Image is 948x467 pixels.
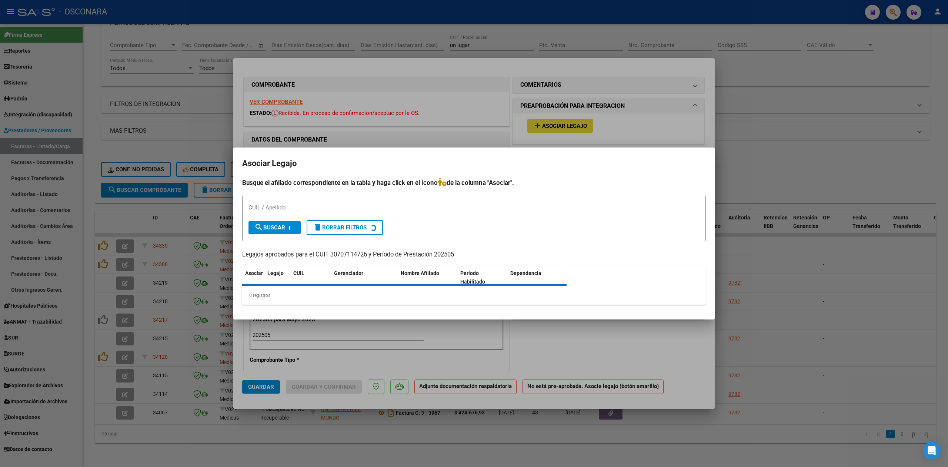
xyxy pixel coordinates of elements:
[507,265,567,290] datatable-header-cell: Dependencia
[457,265,507,290] datatable-header-cell: Periodo Habilitado
[334,270,363,276] span: Gerenciador
[254,224,285,231] span: Buscar
[331,265,398,290] datatable-header-cell: Gerenciador
[398,265,457,290] datatable-header-cell: Nombre Afiliado
[293,270,304,276] span: CUIL
[245,270,263,276] span: Asociar
[242,250,706,259] p: Legajos aprobados para el CUIT 30707114726 y Período de Prestación 202505
[264,265,290,290] datatable-header-cell: Legajo
[401,270,439,276] span: Nombre Afiliado
[290,265,331,290] datatable-header-cell: CUIL
[923,442,941,460] div: Open Intercom Messenger
[248,221,301,234] button: Buscar
[254,223,263,232] mat-icon: search
[510,270,541,276] span: Dependencia
[242,286,706,305] div: 0 registros
[242,265,264,290] datatable-header-cell: Asociar
[460,270,485,285] span: Periodo Habilitado
[313,224,367,231] span: Borrar Filtros
[307,220,383,235] button: Borrar Filtros
[313,223,322,232] mat-icon: delete
[242,156,706,170] h2: Asociar Legajo
[267,270,284,276] span: Legajo
[242,178,706,188] h4: Busque el afiliado correspondiente en la tabla y haga click en el ícono de la columna "Asociar".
